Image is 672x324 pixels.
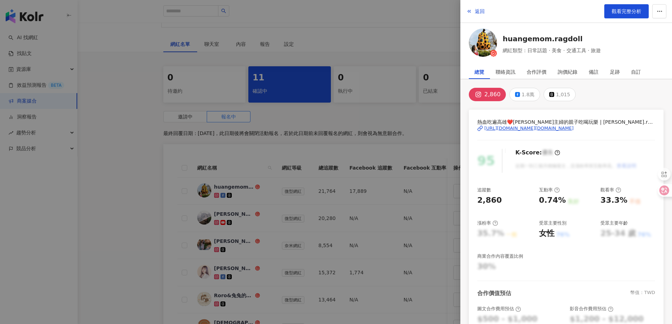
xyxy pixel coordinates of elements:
div: 女性 [539,228,555,239]
div: 自訂 [631,65,641,79]
div: 受眾主要年齡 [600,220,628,226]
button: 1,015 [544,88,576,101]
img: KOL Avatar [469,29,497,57]
div: 觀看率 [600,187,621,193]
div: 追蹤數 [477,187,491,193]
div: 幣值：TWD [630,289,655,297]
div: 備註 [589,65,599,79]
span: 觀看完整分析 [612,8,641,14]
div: 商業合作內容覆蓋比例 [477,253,523,259]
div: 圖文合作費用預估 [477,306,521,312]
a: [URL][DOMAIN_NAME][DOMAIN_NAME] [477,125,655,132]
div: 聯絡資訊 [496,65,515,79]
button: 1.8萬 [509,88,540,101]
div: 2,860 [477,195,502,206]
a: KOL Avatar [469,29,497,59]
div: K-Score : [515,149,560,157]
div: 2,860 [484,90,501,99]
div: [URL][DOMAIN_NAME][DOMAIN_NAME] [484,125,574,132]
span: 熱血吃遍高雄❤️[PERSON_NAME]主婦的親子吃喝玩樂 | [PERSON_NAME].ragdoll [477,118,655,126]
button: 2,860 [469,88,506,101]
div: 受眾主要性別 [539,220,567,226]
a: huangemom.ragdoll [503,34,601,44]
div: 合作價值預估 [477,289,511,297]
button: 返回 [466,4,485,18]
div: 影音合作費用預估 [570,306,613,312]
div: 足跡 [610,65,620,79]
a: 觀看完整分析 [604,4,649,18]
div: 1.8萬 [522,90,534,99]
div: 互動率 [539,187,560,193]
div: 33.3% [600,195,627,206]
div: 漲粉率 [477,220,498,226]
span: 返回 [475,8,485,14]
span: 網紅類型：日常話題 · 美食 · 交通工具 · 旅遊 [503,47,601,54]
div: 0.74% [539,195,566,206]
div: 詢價紀錄 [558,65,577,79]
div: 1,015 [556,90,570,99]
div: 總覽 [474,65,484,79]
div: 合作評價 [527,65,546,79]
